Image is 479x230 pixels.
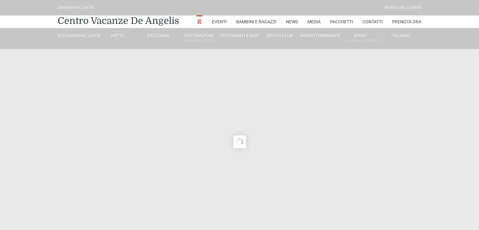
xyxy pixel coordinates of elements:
a: Pacchetti [330,15,353,28]
a: Contatti [362,15,383,28]
a: Beach Club [260,33,300,38]
a: Centro Vacanze De Angelis [58,14,179,27]
a: SistemazioniRooms & Suites [179,33,219,44]
a: [GEOGRAPHIC_DATA] [58,33,98,38]
a: News [286,15,298,28]
a: Eventi [212,15,227,28]
a: SportAll Season Tennis [340,33,381,44]
a: Hotel [98,33,138,38]
div: [GEOGRAPHIC_DATA] [58,5,94,11]
span: Italiano [391,33,411,38]
small: All Season Tennis [340,38,380,44]
a: Intrattenimento [300,33,340,38]
a: Prenota Ora [392,15,421,28]
div: Riviera Del Conero [385,5,421,11]
a: Media [307,15,321,28]
small: Rooms & Suites [179,38,219,44]
a: Italiano [381,33,421,38]
a: Ristoranti & Bar [219,33,259,38]
a: Bambini e Ragazzi [236,15,277,28]
a: Exclusive [139,33,179,38]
